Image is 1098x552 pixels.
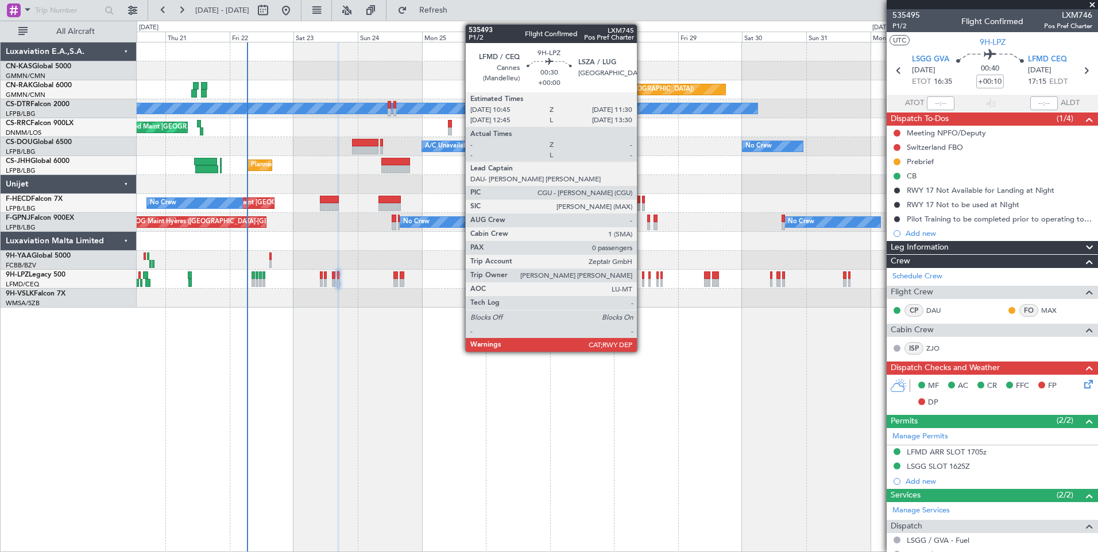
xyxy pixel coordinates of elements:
span: 17:15 [1028,76,1046,88]
a: WMSA/SZB [6,299,40,308]
span: 9H-LPZ [980,36,1006,48]
div: LFMD ARR SLOT 1705z [907,447,987,457]
span: CS-DOU [6,139,33,146]
button: All Aircraft [13,22,125,41]
div: Flight Confirmed [961,15,1023,28]
a: LFPB/LBG [6,223,36,232]
div: Switzerland FBO [907,142,963,152]
span: Dispatch [891,520,922,533]
div: No Crew [537,270,563,287]
div: Sun 31 [806,32,871,42]
div: Add new [906,476,1092,486]
span: Pos Pref Charter [1044,21,1092,31]
span: (1/4) [1057,112,1073,125]
div: Thu 21 [165,32,230,42]
input: Trip Number [35,2,101,19]
div: [DATE] [872,23,892,33]
a: GMMN/CMN [6,91,45,99]
div: RWY 17 Not Available for Landing at Night [907,185,1054,195]
span: MF [928,380,939,392]
div: AOG Maint Hyères ([GEOGRAPHIC_DATA]-[GEOGRAPHIC_DATA]) [131,213,325,231]
span: CS-JHH [6,158,30,165]
div: Prebrief [907,157,934,166]
span: LSGG GVA [912,54,949,65]
div: Planned Maint [GEOGRAPHIC_DATA] ([GEOGRAPHIC_DATA]) [513,81,694,98]
a: LFPB/LBG [6,204,36,213]
div: RWY 17 Not to be used at NIght [907,200,1019,209]
div: Fri 29 [678,32,743,42]
div: LSGG SLOT 1625Z [907,461,970,471]
a: 9H-VSLKFalcon 7X [6,290,65,297]
a: CN-KASGlobal 5000 [6,63,71,70]
span: F-HECD [6,196,31,203]
div: No Crew [788,213,814,231]
span: [DATE] [1028,65,1051,76]
div: Mon 1 [871,32,935,42]
a: CS-DTRFalcon 2000 [6,101,69,108]
span: FFC [1016,380,1029,392]
span: 9H-VSLK [6,290,34,297]
div: ISP [904,342,923,355]
a: CS-DOUGlobal 6500 [6,139,72,146]
span: F-GPNJ [6,215,30,221]
span: CS-RRC [6,120,30,127]
span: ELDT [1049,76,1068,88]
span: Flight Crew [891,286,933,299]
a: CS-JHHGlobal 6000 [6,158,69,165]
span: (2/2) [1057,489,1073,501]
a: LFMD/CEQ [6,280,39,289]
span: [DATE] [912,65,935,76]
a: F-HECDFalcon 7X [6,196,63,203]
div: Pilot Training to be completed prior to operating to LFMD [907,214,1092,224]
div: A/C Unavailable [425,138,473,155]
div: Wed 27 [550,32,614,42]
div: Add new [906,228,1092,238]
span: ETOT [912,76,931,88]
div: No Crew [150,195,176,212]
div: No Crew [403,213,430,231]
span: All Aircraft [30,28,121,36]
span: Services [891,489,921,502]
span: [DATE] - [DATE] [195,5,249,15]
a: DNMM/LOS [6,129,41,137]
span: Permits [891,415,918,428]
span: (2/2) [1057,414,1073,426]
div: CB [907,171,917,181]
a: 9H-LPZLegacy 500 [6,271,65,278]
a: DAU [926,305,952,316]
span: CR [987,380,997,392]
span: 00:40 [981,63,999,75]
a: ZJO [926,343,952,353]
span: Cabin Crew [891,324,934,337]
span: CS-DTR [6,101,30,108]
button: UTC [890,35,910,45]
span: Crew [891,255,910,268]
div: CP [904,304,923,317]
span: CN-KAS [6,63,32,70]
a: 9H-YAAGlobal 5000 [6,252,71,259]
span: CN-RAK [6,82,33,89]
div: Sat 30 [742,32,806,42]
div: Planned Maint [GEOGRAPHIC_DATA] ([GEOGRAPHIC_DATA]) [251,157,432,174]
span: Dispatch To-Dos [891,112,949,126]
span: Leg Information [891,241,949,254]
span: P1/2 [892,21,920,31]
div: Tue 26 [486,32,550,42]
a: Schedule Crew [892,271,942,282]
div: Fri 22 [230,32,294,42]
a: CN-RAKGlobal 6000 [6,82,72,89]
span: LFMD CEQ [1028,54,1067,65]
span: AC [958,380,968,392]
div: FO [1019,304,1038,317]
div: Thu 28 [614,32,678,42]
span: DP [928,397,938,409]
span: FP [1048,380,1057,392]
span: ATOT [905,98,924,109]
a: CS-RRCFalcon 900LX [6,120,74,127]
a: Manage Permits [892,431,948,442]
input: --:-- [927,96,954,110]
a: F-GPNJFalcon 900EX [6,215,74,221]
span: ALDT [1061,98,1080,109]
div: [DATE] [139,23,158,33]
a: FCBB/BZV [6,261,36,270]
